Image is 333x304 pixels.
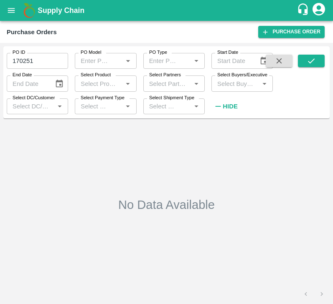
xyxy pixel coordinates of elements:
label: Select Partners [149,72,181,78]
label: PO Type [149,49,167,56]
label: PO Model [81,49,102,56]
b: Supply Chain [38,6,84,15]
label: Select Product [81,72,111,78]
input: Select Product [77,78,120,89]
label: Start Date [217,49,238,56]
nav: pagination navigation [298,287,330,301]
input: Start Date [211,53,253,69]
button: open drawer [2,1,21,20]
label: End Date [13,72,32,78]
div: customer-support [297,3,311,18]
a: Supply Chain [38,5,297,16]
h2: No Data Available [118,197,215,212]
input: Enter PO Type [146,55,178,66]
label: Select Buyers/Executive [217,72,267,78]
label: Select Payment Type [81,95,125,101]
button: Open [54,101,65,112]
button: Open [122,78,133,89]
button: Open [191,78,202,89]
button: Open [191,101,202,112]
img: logo [21,2,38,19]
div: Purchase Orders [7,27,57,38]
input: Select Partners [146,78,188,89]
strong: Hide [223,103,237,110]
button: Choose date [256,53,272,69]
input: Select Buyers/Executive [214,78,257,89]
button: Open [191,55,202,66]
label: PO ID [13,49,25,56]
input: Enter PO ID [7,53,68,69]
input: Enter PO Model [77,55,109,66]
input: Select DC/Customer [9,101,52,112]
input: Select Payment Type [77,101,109,112]
a: Purchase Order [258,26,325,38]
input: Select Shipment Type [146,101,178,112]
input: End Date [7,75,48,91]
label: Select DC/Customer [13,95,55,101]
button: Open [259,78,270,89]
button: Open [122,55,133,66]
button: Open [122,101,133,112]
button: Hide [211,99,240,113]
label: Select Shipment Type [149,95,194,101]
div: account of current user [311,2,326,19]
button: Choose date [51,76,67,92]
